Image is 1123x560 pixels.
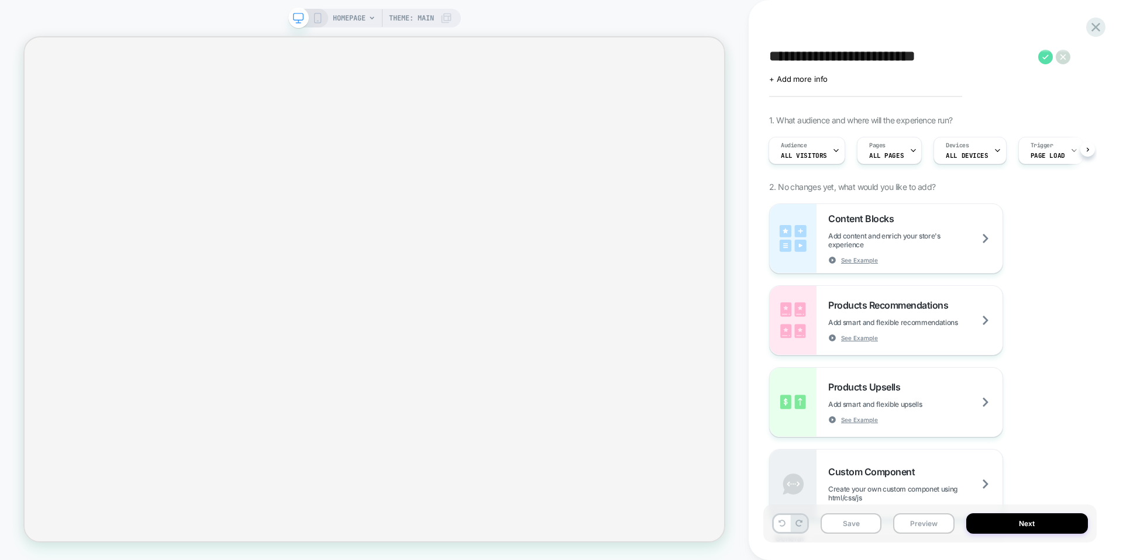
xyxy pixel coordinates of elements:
[828,400,951,409] span: Add smart and flexible upsells
[841,256,878,264] span: See Example
[769,115,952,125] span: 1. What audience and where will the experience run?
[769,74,828,84] span: + Add more info
[828,318,987,327] span: Add smart and flexible recommendations
[828,381,906,393] span: Products Upsells
[828,231,1003,249] span: Add content and enrich your store's experience
[828,466,921,478] span: Custom Component
[966,513,1088,534] button: Next
[781,151,827,160] span: All Visitors
[769,182,935,192] span: 2. No changes yet, what would you like to add?
[828,213,900,224] span: Content Blocks
[893,513,954,534] button: Preview
[828,485,1003,502] span: Create your own custom componet using html/css/js
[781,141,807,150] span: Audience
[821,513,881,534] button: Save
[1031,141,1053,150] span: Trigger
[946,141,969,150] span: Devices
[841,416,878,424] span: See Example
[828,299,954,311] span: Products Recommendations
[869,151,904,160] span: ALL PAGES
[1031,151,1065,160] span: Page Load
[389,9,434,27] span: Theme: MAIN
[841,334,878,342] span: See Example
[946,151,988,160] span: ALL DEVICES
[869,141,886,150] span: Pages
[333,9,366,27] span: HOMEPAGE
